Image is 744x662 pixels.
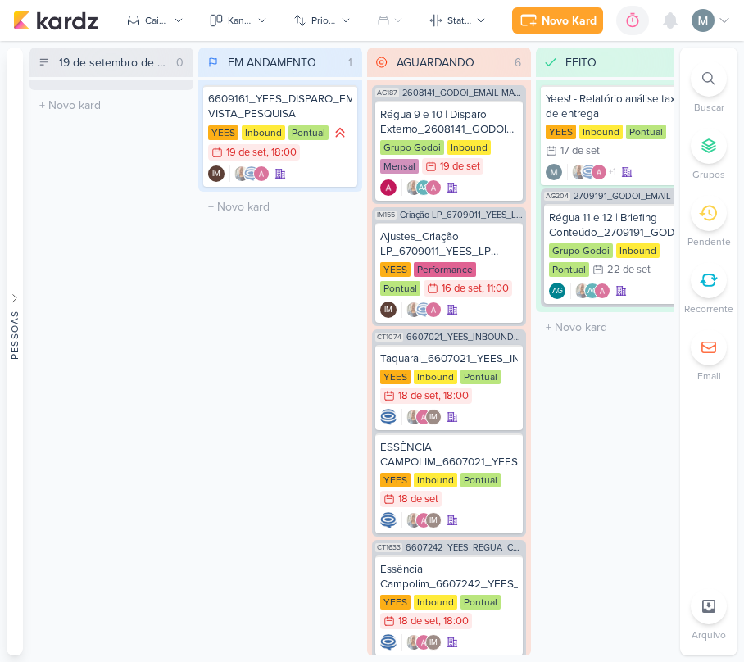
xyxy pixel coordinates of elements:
[697,369,721,383] p: Email
[398,616,438,627] div: 18 de set
[406,543,523,552] span: 6607242_YEES_REGUA_COMPRADORES_CAMPINAS_SOROCABA
[384,306,392,315] p: IM
[546,164,562,180] div: Criador(a): Mariana Amorim
[594,283,610,299] img: Alessandra Gomes
[425,179,442,196] img: Alessandra Gomes
[687,234,731,249] p: Pendente
[380,262,411,277] div: YEES
[546,164,562,180] img: Mariana Amorim
[692,9,715,32] img: Mariana Amorim
[626,125,666,139] div: Pontual
[380,440,518,469] div: ESSÊNCIA CAMPOLIM_6607021_YEES_INBOUND_NOVA_PROPOSTA_RÉGUA_NOVOS_LEADS
[560,146,600,156] div: 17 de set
[406,333,523,342] span: 6607021_YEES_INBOUND_NOVA_PROPOSTA_RÉGUA_NOVOS_LEADS
[401,634,442,651] div: Colaboradores: Iara Santos, Alessandra Gomes, Isabella Machado Guimarães
[380,351,518,366] div: Taquaral_6607021_YEES_INBOUND_NOVA_PROPOSTA_RÉGUA_NOVOS_LEADS
[549,211,687,240] div: Régua 11 e 12 | Briefing Conteúdo_2709191_GODOI_EMAIL MARKETING_OUTUBRO
[607,265,651,275] div: 22 de set
[574,192,692,201] span: 2709191_GODOI_EMAIL MARKETING_OUTUBRO
[406,409,422,425] img: Iara Santos
[414,595,457,610] div: Inbound
[591,164,607,180] img: Alessandra Gomes
[380,634,397,651] div: Criador(a): Caroline Traven De Andrade
[380,179,397,196] div: Criador(a): Alessandra Gomes
[425,409,442,425] div: Isabella Machado Guimarães
[419,184,429,193] p: AG
[401,512,442,528] div: Colaboradores: Iara Santos, Alessandra Gomes, Isabella Machado Guimarães
[375,333,403,342] span: CT1074
[438,391,469,401] div: , 18:00
[425,634,442,651] div: Isabella Machado Guimarães
[380,512,397,528] div: Criador(a): Caroline Traven De Andrade
[380,159,419,174] div: Mensal
[579,125,623,139] div: Inbound
[170,54,190,71] div: 0
[400,211,523,220] span: Criação LP_6709011_YEES_LP MEETING_PARQUE BUENA VISTA
[380,107,518,137] div: Régua 9 e 10 | Disparo Externo_2608141_GODOI_EMAIL MARKETING_SETEMBRO
[542,12,597,29] div: Novo Kard
[375,88,399,97] span: AG187
[680,61,737,115] li: Ctrl + F
[380,229,518,259] div: Ajustes_Criação LP_6709011_YEES_LP MEETING_PARQUE BUENA VISTA_fase 01
[380,634,397,651] img: Caroline Traven De Andrade
[401,409,442,425] div: Colaboradores: Iara Santos, Alessandra Gomes, Isabella Machado Guimarães
[415,302,432,318] img: Caroline Traven De Andrade
[226,147,266,158] div: 19 de set
[415,512,432,528] img: Alessandra Gomes
[380,281,420,296] div: Pontual
[288,125,329,140] div: Pontual
[380,409,397,425] div: Criador(a): Caroline Traven De Andrade
[415,634,432,651] img: Alessandra Gomes
[380,409,397,425] img: Caroline Traven De Andrade
[429,517,438,525] p: IM
[581,164,597,180] img: Caroline Traven De Andrade
[549,283,565,299] div: Aline Gimenez Graciano
[692,167,725,182] p: Grupos
[342,54,359,71] div: 1
[13,11,98,30] img: kardz.app
[549,243,613,258] div: Grupo Godoi
[406,179,422,196] img: Iara Santos
[398,391,438,401] div: 18 de set
[546,125,576,139] div: YEES
[414,473,457,487] div: Inbound
[332,125,348,141] div: Prioridade Alta
[414,370,457,384] div: Inbound
[442,283,482,294] div: 16 de set
[425,302,442,318] img: Alessandra Gomes
[380,302,397,318] div: Isabella Machado Guimarães
[571,164,587,180] img: Iara Santos
[429,414,438,422] p: IM
[380,512,397,528] img: Caroline Traven De Andrade
[242,125,285,140] div: Inbound
[243,165,260,182] img: Caroline Traven De Andrade
[202,195,359,219] input: + Novo kard
[208,92,352,121] div: 6609161_YEES_DISPARO_EMAIL_BUENA VISTA_PESQUISA
[398,494,438,505] div: 18 de set
[539,315,696,339] input: + Novo kard
[574,283,591,299] img: Iara Santos
[692,628,726,642] p: Arquivo
[546,92,690,121] div: Yees! - Relatório análise taxa de entrega
[440,161,480,172] div: 19 de set
[460,370,501,384] div: Pontual
[401,302,442,318] div: Colaboradores: Iara Santos, Caroline Traven De Andrade, Alessandra Gomes
[607,165,616,179] span: +1
[380,562,518,592] div: Essência Campolim_6607242_YEES_REGUA_COMPRADORES_CAMPINAS_SOROCABA
[208,165,225,182] div: Isabella Machado Guimarães
[229,165,270,182] div: Colaboradores: Iara Santos, Caroline Traven De Andrade, Alessandra Gomes
[380,370,411,384] div: YEES
[380,179,397,196] img: Alessandra Gomes
[7,311,22,360] div: Pessoas
[549,283,565,299] div: Criador(a): Aline Gimenez Graciano
[33,93,190,117] input: + Novo kard
[212,170,220,179] p: IM
[512,7,603,34] button: Novo Kard
[375,211,397,220] span: IM155
[587,288,598,296] p: AG
[415,409,432,425] img: Alessandra Gomes
[429,639,438,647] p: IM
[415,179,432,196] div: Aline Gimenez Graciano
[406,512,422,528] img: Iara Santos
[253,165,270,182] img: Alessandra Gomes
